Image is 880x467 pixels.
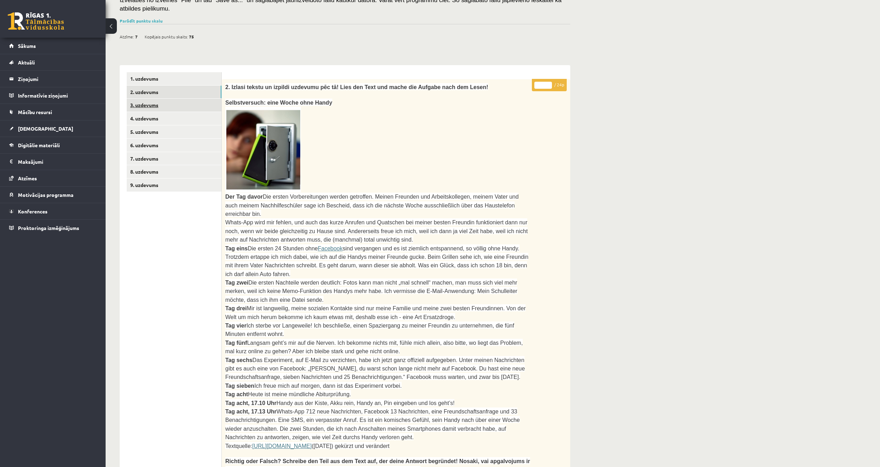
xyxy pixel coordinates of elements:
span: Die ersten 24 Stunden ohne [248,245,318,251]
span: Proktoringa izmēģinājums [18,225,79,231]
span: Konferences [18,208,48,214]
span: sind vergangen und es ist ziemlich entspannend, so völlig ohne Handy. Trotzdem ertappe ich mich d... [225,245,528,277]
a: Maksājumi [9,154,97,170]
span: Aktuāli [18,59,35,66]
span: Mācību resursi [18,109,52,115]
a: 9. uzdevums [127,179,221,192]
a: Facebook [318,245,342,251]
a: 7. uzdevums [127,152,221,165]
span: Tag sechs [225,357,252,363]
a: Proktoringa izmēģinājums [9,220,97,236]
span: Tag acht, 17.10 Uhr [225,400,277,406]
a: Digitālie materiāli [9,137,97,153]
span: 75 [189,31,194,42]
legend: Informatīvie ziņojumi [18,87,97,104]
span: Die ersten Nachteile werden deutlich: Fotos kann man nicht „mal schnell“ machen, man muss sich vi... [225,280,517,303]
span: Whats-App 712 neue Nachrichten, Facebook 13 Nachrichten, eine Freundschaftsanfrage und 33 Benachr... [225,409,520,440]
span: Motivācijas programma [18,192,74,198]
span: Tag drei [225,305,247,311]
a: [DEMOGRAPHIC_DATA] [9,120,97,137]
img: Attēls, kurā ir kamera, ierīce, elektroniska ierīce, kameras un optika Apraksts ģenerēts automātiski [225,107,301,192]
a: 2. uzdevums [127,86,221,99]
a: Ziņojumi [9,71,97,87]
span: Kopējais punktu skaits: [145,31,188,42]
span: Tag acht, 17.13 Uhr [225,409,277,415]
a: Atzīmes [9,170,97,186]
span: Tag eins [225,245,248,251]
span: Tag sieben [225,383,254,389]
span: Mir ist langweilig, meine sozialen Kontakte sind nur meine Familie und meine zwei besten Freundin... [225,305,526,320]
span: Tag vier [225,323,246,329]
span: Ich sterbe vor Langeweile! Ich beschließe, einen Spaziergang zu meiner Freundin zu unternehmen, d... [225,323,514,337]
span: Tag acht [225,391,248,397]
a: 6. uzdevums [127,139,221,152]
span: Langsam geht’s mir auf die Nerven. Ich bekomme nichts mit, fühle mich allein, also bitte, wo lieg... [225,340,523,354]
span: Das Experiment, auf E-Mail zu verzichten, habe ich jetzt ganz offiziell aufgegeben. Unter meinen ... [225,357,525,380]
a: 1. uzdevums [127,72,221,85]
a: Aktuāli [9,54,97,70]
a: Konferences [9,203,97,219]
a: Motivācijas programma [9,187,97,203]
a: Rīgas 1. Tālmācības vidusskola [8,12,64,30]
span: Der Tag davor [225,194,263,200]
span: [DEMOGRAPHIC_DATA] [18,125,73,132]
body: Визуальный текстовый редактор, wiswyg-editor-user-answer-47024815901920 [7,7,334,145]
a: [URL][DOMAIN_NAME] [252,443,312,449]
a: 8. uzdevums [127,165,221,178]
a: Informatīvie ziņojumi [9,87,97,104]
span: Heute ist meine mündliche Abiturprüfung. [248,391,351,397]
span: 7 [135,31,138,42]
span: ([DATE]) gekürzt und verändert [312,443,389,449]
span: Tag zwei [225,280,249,286]
legend: Ziņojumi [18,71,97,87]
a: 4. uzdevums [127,112,221,125]
span: Whats-App wird mir fehlen, und auch das kurze Anrufen und Quatschen bei meiner besten Freundin fu... [225,219,528,243]
span: Tag fünf [225,340,247,346]
span: Die ersten Vorbereitungen werden getroffen. Meinen Freunden und Arbeitskollegen, meinem Vater und... [225,194,518,217]
a: 5. uzdevums [127,125,221,138]
span: Atzīmes [18,175,37,181]
span: Atzīme: [120,31,134,42]
a: 3. uzdevums [127,99,221,112]
span: Handy aus der Kiste, Akku rein, Handy an, Pin eingeben und los geht’s! [277,400,455,406]
a: Mācību resursi [9,104,97,120]
span: Selbstversuch: eine Woche ohne Handy [225,100,332,106]
span: Ich freue mich auf morgen, dann ist das Experiment vorbei. [254,383,402,389]
a: Sākums [9,38,97,54]
p: / 24p [532,79,567,91]
span: Sākums [18,43,36,49]
span: 2. Izlasi tekstu un izpildi uzdevumu pēc tā! Lies den Text und mache die Aufgabe nach dem Lesen! [225,84,488,90]
span: Textquelle: [225,443,252,449]
legend: Maksājumi [18,154,97,170]
a: Parādīt punktu skalu [120,18,163,24]
span: Digitālie materiāli [18,142,60,148]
